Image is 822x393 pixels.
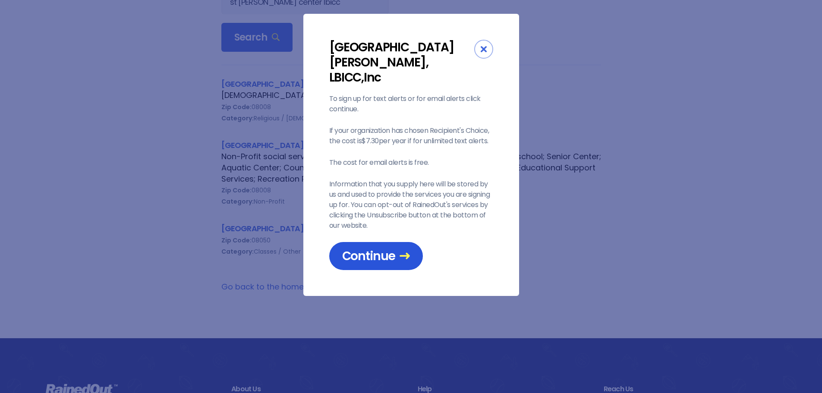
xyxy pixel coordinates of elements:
span: Continue [342,248,410,264]
p: If your organization has chosen Recipient's Choice, the cost is $7.30 per year if for unlimited t... [329,126,493,146]
p: Information that you supply here will be stored by us and used to provide the services you are si... [329,179,493,231]
div: Close [474,40,493,59]
div: [GEOGRAPHIC_DATA][PERSON_NAME], LBICC,Inc [329,40,474,85]
p: The cost for email alerts is free. [329,157,493,168]
p: To sign up for text alerts or for email alerts click continue. [329,94,493,114]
